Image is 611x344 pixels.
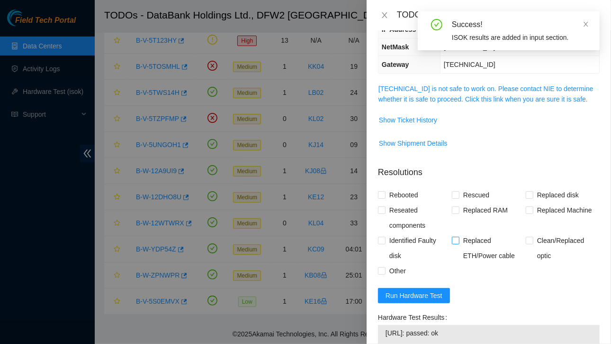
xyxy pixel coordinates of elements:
a: [TECHNICAL_ID] is not safe to work on. Please contact NIE to determine whether it is safe to proc... [378,85,593,103]
span: Replaced Machine [533,203,596,218]
span: close [381,11,388,19]
p: Resolutions [378,158,600,179]
div: Success! [452,19,588,30]
span: Identified Faulty disk [386,233,452,263]
span: check-circle [431,19,442,30]
button: Close [378,11,391,20]
div: TODOs - Description - B-V-5TZPFMP [397,8,600,23]
span: [TECHNICAL_ID] [444,61,495,68]
span: Show Shipment Details [379,138,448,149]
div: ISOK results are added in input section. [452,32,588,43]
span: Reseated components [386,203,452,233]
span: Rebooted [386,187,422,203]
span: Replaced disk [533,187,583,203]
span: Run Hardware Test [386,290,442,301]
span: Clean/Replaced optic [533,233,600,263]
label: Hardware Test Results [378,310,451,325]
span: Replaced ETH/Power cable [459,233,526,263]
span: Show Ticket History [379,115,437,125]
span: NetMask [382,43,409,51]
button: Show Shipment Details [378,136,448,151]
button: Run Hardware Test [378,288,450,303]
span: Replaced RAM [459,203,512,218]
span: Rescued [459,187,493,203]
button: Show Ticket History [378,112,438,128]
span: Gateway [382,61,409,68]
span: Other [386,263,410,279]
span: close [583,21,589,28]
span: [URL]: passed: ok [386,328,592,338]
